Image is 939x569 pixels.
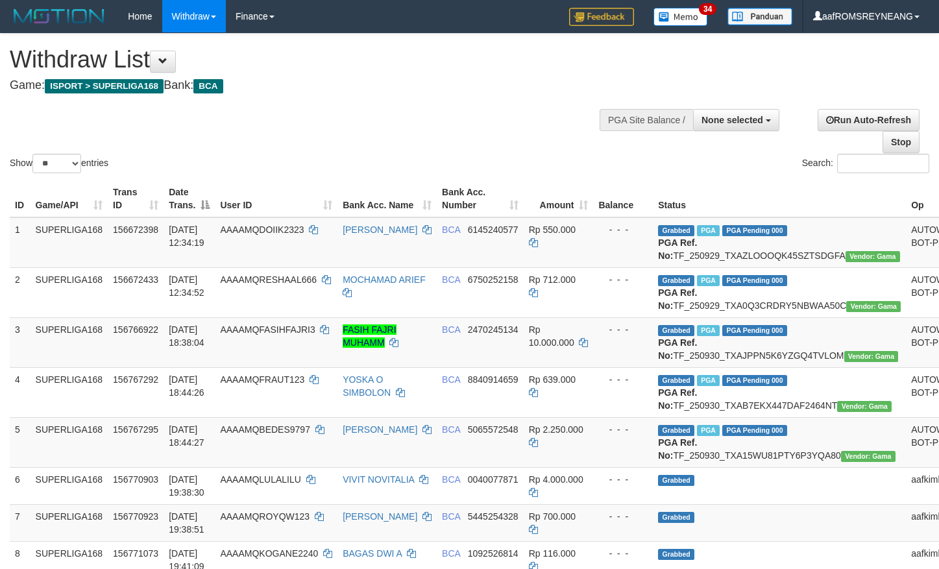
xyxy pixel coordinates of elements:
[844,351,899,362] span: Vendor URL: https://trx31.1velocity.biz
[10,267,30,317] td: 2
[30,367,108,417] td: SUPERLIGA168
[529,374,576,385] span: Rp 639.000
[442,374,460,385] span: BCA
[343,324,396,348] a: FASIH FAJRI MUHAMM
[343,274,426,285] a: MOCHAMAD ARIEF
[837,154,929,173] input: Search:
[658,237,697,261] b: PGA Ref. No:
[658,425,694,436] span: Grabbed
[30,417,108,467] td: SUPERLIGA168
[699,3,716,15] span: 34
[846,301,901,312] span: Vendor URL: https://trx31.1velocity.biz
[598,547,648,560] div: - - -
[837,401,892,412] span: Vendor URL: https://trx31.1velocity.biz
[343,424,417,435] a: [PERSON_NAME]
[220,324,315,335] span: AAAAMQFASIHFAJRI3
[529,474,583,485] span: Rp 4.000.000
[697,275,720,286] span: Marked by aafsoycanthlai
[343,224,417,235] a: [PERSON_NAME]
[10,180,30,217] th: ID
[10,79,613,92] h4: Game: Bank:
[442,224,460,235] span: BCA
[722,375,787,386] span: PGA Pending
[697,325,720,336] span: Marked by aafsoumeymey
[524,180,594,217] th: Amount: activate to sort column ascending
[722,425,787,436] span: PGA Pending
[30,317,108,367] td: SUPERLIGA168
[598,273,648,286] div: - - -
[841,451,896,462] span: Vendor URL: https://trx31.1velocity.biz
[468,474,518,485] span: Copy 0040077871 to clipboard
[30,217,108,268] td: SUPERLIGA168
[10,6,108,26] img: MOTION_logo.png
[529,224,576,235] span: Rp 550.000
[658,549,694,560] span: Grabbed
[658,287,697,311] b: PGA Ref. No:
[818,109,920,131] a: Run Auto-Refresh
[802,154,929,173] label: Search:
[658,225,694,236] span: Grabbed
[653,217,906,268] td: TF_250929_TXAZLOOOQK45SZTSDGFA
[10,154,108,173] label: Show entries
[220,548,318,559] span: AAAAMQKOGANE2240
[468,224,518,235] span: Copy 6145240577 to clipboard
[337,180,437,217] th: Bank Acc. Name: activate to sort column ascending
[598,473,648,486] div: - - -
[10,317,30,367] td: 3
[658,387,697,411] b: PGA Ref. No:
[727,8,792,25] img: panduan.png
[442,424,460,435] span: BCA
[846,251,900,262] span: Vendor URL: https://trx31.1velocity.biz
[442,324,460,335] span: BCA
[113,324,158,335] span: 156766922
[658,275,694,286] span: Grabbed
[169,424,204,448] span: [DATE] 18:44:27
[220,274,317,285] span: AAAAMQRESHAAL666
[442,274,460,285] span: BCA
[437,180,524,217] th: Bank Acc. Number: activate to sort column ascending
[697,225,720,236] span: Marked by aafsoycanthlai
[598,223,648,236] div: - - -
[693,109,779,131] button: None selected
[113,548,158,559] span: 156771073
[722,225,787,236] span: PGA Pending
[658,375,694,386] span: Grabbed
[30,180,108,217] th: Game/API: activate to sort column ascending
[697,425,720,436] span: Marked by aafsoycanthlai
[343,511,417,522] a: [PERSON_NAME]
[653,8,708,26] img: Button%20Memo.svg
[658,337,697,361] b: PGA Ref. No:
[113,474,158,485] span: 156770903
[658,325,694,336] span: Grabbed
[442,548,460,559] span: BCA
[113,224,158,235] span: 156672398
[529,424,583,435] span: Rp 2.250.000
[701,115,763,125] span: None selected
[598,423,648,436] div: - - -
[10,417,30,467] td: 5
[598,373,648,386] div: - - -
[220,474,301,485] span: AAAAMQLULALILU
[113,274,158,285] span: 156672433
[343,474,414,485] a: VIVIT NOVITALIA
[697,375,720,386] span: Marked by aafsoycanthlai
[658,512,694,523] span: Grabbed
[653,417,906,467] td: TF_250930_TXA15WU81PTY6P3YQA80
[653,367,906,417] td: TF_250930_TXAB7EKX447DAF2464NT
[113,424,158,435] span: 156767295
[30,267,108,317] td: SUPERLIGA168
[10,467,30,504] td: 6
[10,504,30,541] td: 7
[169,224,204,248] span: [DATE] 12:34:19
[468,274,518,285] span: Copy 6750252158 to clipboard
[468,548,518,559] span: Copy 1092526814 to clipboard
[113,374,158,385] span: 156767292
[722,325,787,336] span: PGA Pending
[169,474,204,498] span: [DATE] 19:38:30
[193,79,223,93] span: BCA
[10,367,30,417] td: 4
[598,510,648,523] div: - - -
[442,474,460,485] span: BCA
[529,324,574,348] span: Rp 10.000.000
[45,79,164,93] span: ISPORT > SUPERLIGA168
